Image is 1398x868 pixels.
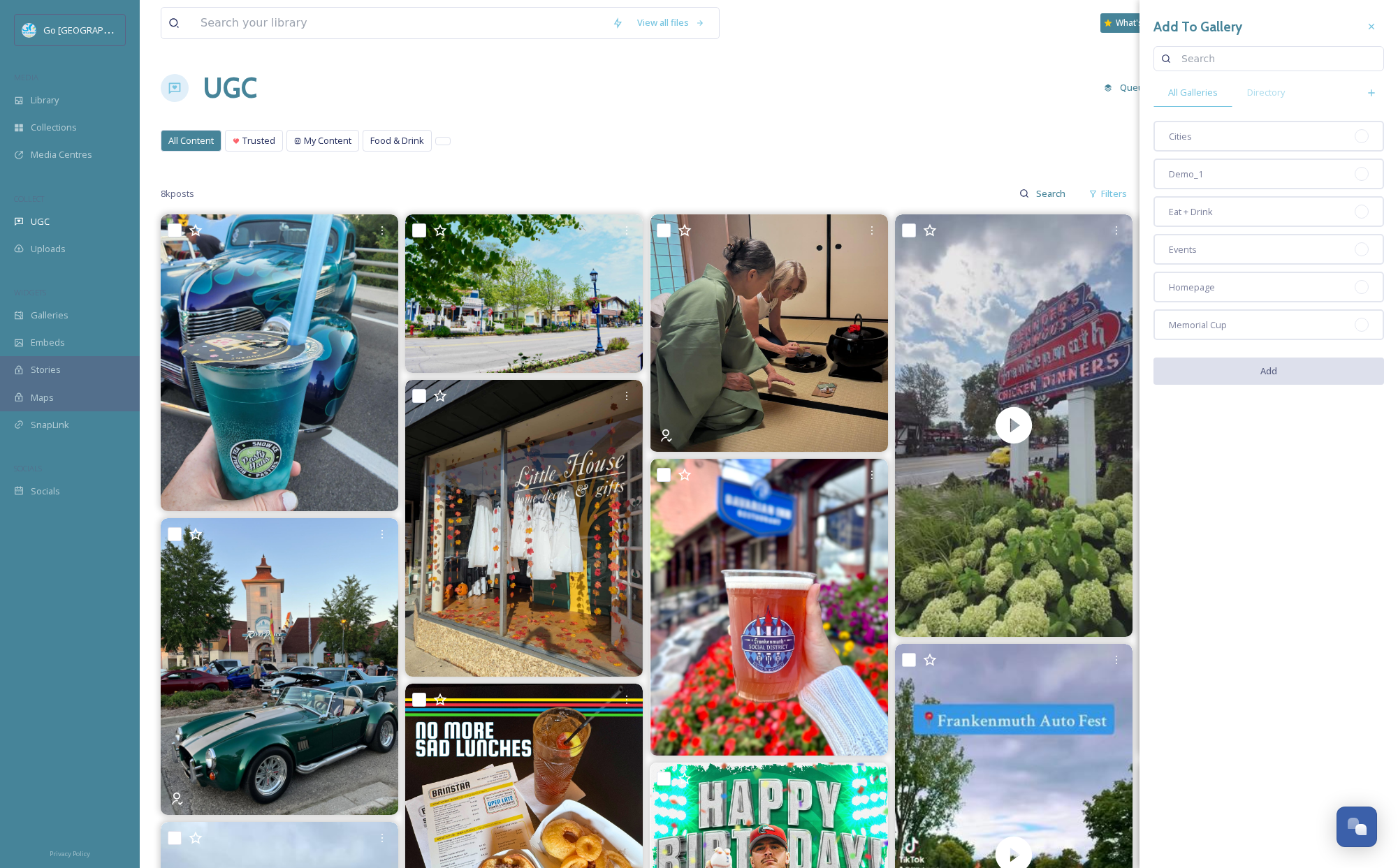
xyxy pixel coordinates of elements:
span: Maps [31,391,54,404]
a: Queued [1097,74,1169,101]
span: Media Centres [31,148,92,161]
span: SnapLink [31,418,69,432]
button: Queued [1097,74,1162,101]
button: Open Chat [1337,807,1377,847]
span: Privacy Policy [50,849,90,858]
span: Events [1169,243,1197,256]
span: All Galleries [1168,86,1218,99]
span: All Content [168,134,214,147]
video: 🚗✨ The 42nd Annual Frankenmuth Auto Fest is officially rolling into gear! Classic cars are lining... [895,214,1133,636]
span: MEDIA [14,72,38,82]
span: Food & Drink [370,134,424,147]
span: My Content [304,134,351,147]
input: Search your library [194,8,605,38]
span: Demo_1 [1169,168,1203,181]
span: Galleries [31,309,68,322]
span: Memorial Cup [1169,318,1227,332]
img: Labor Day calls for good company, good food, and a little extra time to enjoy it all. ❤️ Celebrat... [405,214,643,373]
img: 🍵 Tea ceremony this Saturday at 2pm! Open to the public, $10 per person! 🍵 [650,214,888,452]
button: Add [1153,358,1384,385]
span: Library [31,94,59,107]
input: Search [1174,45,1376,73]
span: Go [GEOGRAPHIC_DATA] [43,23,147,36]
img: thumbnail [895,214,1133,636]
span: Eat + Drink [1169,205,1213,219]
span: COLLECT [14,193,44,204]
span: Uploads [31,242,66,256]
span: WIDGETS [14,287,46,297]
img: Frankenmuth Auto Fest has begun! 🚗💨 Soak up the sights and sounds of one of the country's finest ... [650,459,888,756]
img: Grab your ghouls and come to Downtown Bay City for the Fall Into Autumn Open House today & tomorr... [405,380,643,677]
span: Directory [1247,86,1285,99]
img: It's officially Frankenmuth Auto Fest weekend! 🚗💨 Head to Frankenmuth this weekend, September 5-7... [161,518,398,815]
span: Embeds [31,336,65,349]
span: UGC [31,215,50,228]
a: UGC [203,67,257,109]
span: Trusted [242,134,275,147]
span: Collections [31,121,77,134]
span: Stories [31,363,61,376]
span: Socials [31,485,60,498]
input: Search [1029,179,1075,207]
img: 🚗✨ Headed to Frankenmuth Autofest this weekend? ✨🚗 Make sure to swing by and grab a hot pasty 🥟 o... [161,214,398,511]
span: Homepage [1169,281,1215,294]
span: Cities [1169,130,1192,143]
span: 8k posts [161,187,194,200]
span: Filters [1101,187,1127,200]
a: What's New [1100,13,1170,33]
a: View all files [630,9,712,36]
span: SOCIALS [14,463,42,473]
img: GoGreatLogo_MISkies_RegionalTrails%20%281%29.png [22,23,36,37]
h3: Add To Gallery [1153,17,1242,37]
a: Privacy Policy [50,844,90,861]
